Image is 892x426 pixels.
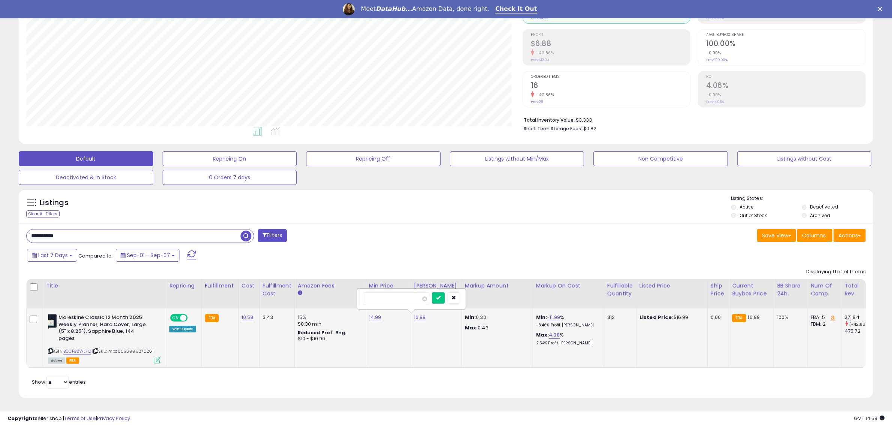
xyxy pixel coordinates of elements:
[414,282,459,290] div: [PERSON_NAME]
[27,249,77,262] button: Last 7 Days
[531,81,690,91] h2: 16
[298,282,363,290] div: Amazon Fees
[97,415,130,422] a: Privacy Policy
[811,314,835,321] div: FBA: 5
[369,282,408,290] div: Min Price
[263,282,291,298] div: Fulfillment Cost
[536,323,598,328] p: -8.46% Profit [PERSON_NAME]
[639,314,702,321] div: $16.99
[706,39,865,49] h2: 100.00%
[531,75,690,79] span: Ordered Items
[7,415,130,422] div: seller snap | |
[536,332,598,346] div: %
[844,314,875,321] div: 271.84
[306,151,441,166] button: Repricing Off
[298,290,302,296] small: Amazon Fees.
[258,229,287,242] button: Filters
[732,314,746,322] small: FBA
[524,115,860,124] li: $3,333
[48,314,160,363] div: ASIN:
[40,198,69,208] h5: Listings
[127,252,170,259] span: Sep-01 - Sep-07
[465,325,527,331] p: 0.43
[757,229,796,242] button: Save View
[465,282,530,290] div: Markup Amount
[58,314,149,344] b: Moleskine Classic 12 Month 2025 Weekly Planner, Hard Cover, Large (5" x 8.25"), Sapphire Blue, 14...
[583,125,596,132] span: $0.82
[26,210,60,217] div: Clear All Filters
[205,282,235,290] div: Fulfillment
[534,92,554,98] small: -42.86%
[777,314,802,321] div: 100%
[706,50,721,56] small: 0.00%
[607,282,633,298] div: Fulfillable Quantity
[531,100,543,104] small: Prev: 28
[797,229,832,242] button: Columns
[369,314,381,321] a: 14.99
[639,314,674,321] b: Listed Price:
[748,314,760,321] span: 16.99
[298,321,360,328] div: $0.30 min
[242,314,254,321] a: 10.58
[706,58,728,62] small: Prev: 100.00%
[361,5,489,13] div: Meet Amazon Data, done right.
[732,282,771,298] div: Current Buybox Price
[731,195,873,202] p: Listing States:
[607,314,631,321] div: 312
[19,151,153,166] button: Default
[64,415,96,422] a: Terms of Use
[810,204,838,210] label: Deactivated
[242,282,256,290] div: Cost
[811,282,838,298] div: Num of Comp.
[878,7,885,11] div: Close
[834,229,866,242] button: Actions
[19,170,153,185] button: Deactivated & In Stock
[844,328,875,335] div: 475.72
[854,415,885,422] span: 2025-09-15 14:59 GMT
[48,357,65,364] span: All listings currently available for purchase on Amazon
[534,50,554,56] small: -42.86%
[844,282,872,298] div: Total Rev.
[116,249,179,262] button: Sep-01 - Sep-07
[849,321,871,327] small: (-42.86%)
[46,282,163,290] div: Title
[187,315,199,321] span: OFF
[66,357,79,364] span: FBA
[706,100,724,104] small: Prev: 4.06%
[531,39,690,49] h2: $6.88
[298,336,360,342] div: $10 - $10.90
[639,282,704,290] div: Listed Price
[549,331,560,339] a: 4.08
[63,348,91,355] a: B0CPB8WL7Q
[810,212,831,219] label: Archived
[777,282,804,298] div: BB Share 24h.
[524,117,575,123] b: Total Inventory Value:
[92,348,154,354] span: | SKU: mbc8056999270261
[465,314,527,321] p: 0.30
[711,314,723,321] div: 0.00
[531,33,690,37] span: Profit
[533,279,604,308] th: The percentage added to the cost of goods (COGS) that forms the calculator for Min & Max prices.
[298,329,347,336] b: Reduced Prof. Rng.
[811,321,835,328] div: FBM: 2
[711,282,726,298] div: Ship Price
[298,314,360,321] div: 15%
[740,204,753,210] label: Active
[169,282,199,290] div: Repricing
[163,170,297,185] button: 0 Orders 7 days
[32,378,86,386] span: Show: entries
[465,314,476,321] strong: Min:
[376,5,412,12] i: DataHub...
[7,415,35,422] strong: Copyright
[740,212,767,219] label: Out of Stock
[536,314,547,321] b: Min:
[806,268,866,276] div: Displaying 1 to 1 of 1 items
[450,151,584,166] button: Listings without Min/Max
[706,75,865,79] span: ROI
[171,315,180,321] span: ON
[802,232,826,239] span: Columns
[524,125,582,132] b: Short Term Storage Fees:
[706,81,865,91] h2: 4.06%
[536,282,601,290] div: Markup on Cost
[706,33,865,37] span: Avg. Buybox Share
